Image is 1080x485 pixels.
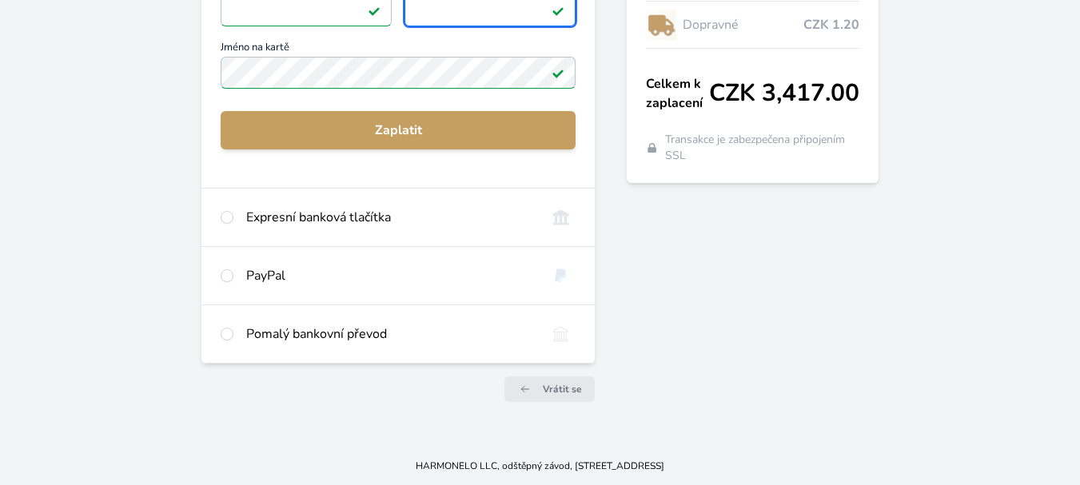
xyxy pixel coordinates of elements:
span: CZK 1.20 [803,15,859,34]
div: Expresní banková tlačítka [246,208,533,227]
div: Pomalý bankovní převod [246,324,533,344]
img: paypal.svg [546,266,576,285]
img: onlineBanking_CZ.svg [546,208,576,227]
span: Vrátit se [543,383,582,396]
button: Zaplatit [221,111,576,149]
span: Dopravné [683,15,803,34]
input: Jméno na kartěPlatné pole [221,57,576,89]
img: Platné pole [552,66,564,79]
img: Platné pole [368,4,381,17]
img: delivery-lo.png [646,5,676,45]
img: Platné pole [552,4,564,17]
a: Vrátit se [504,376,595,402]
span: CZK 3,417.00 [709,79,859,108]
div: PayPal [246,266,533,285]
img: bankTransfer_IBAN.svg [546,324,576,344]
span: Celkem k zaplacení [646,74,709,113]
span: Transakce je zabezpečena připojením SSL [665,132,860,164]
span: Jméno na kartě [221,42,576,57]
span: Zaplatit [233,121,563,140]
